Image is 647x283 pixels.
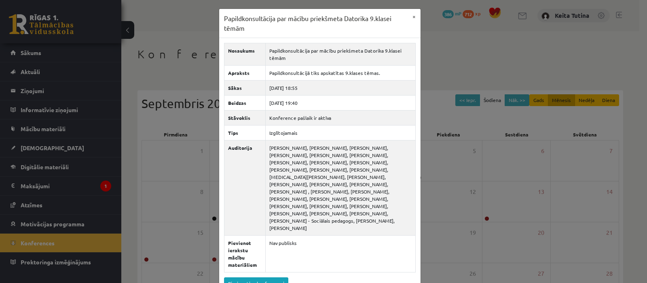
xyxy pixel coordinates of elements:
[265,236,415,272] td: Nav publisks
[265,66,415,81] td: Papildkonsultācijā tiks apskatītas 9.klases tēmas.
[408,9,421,24] button: ×
[224,96,265,111] th: Beidzas
[265,140,415,236] td: [PERSON_NAME], [PERSON_NAME], [PERSON_NAME], [PERSON_NAME], [PERSON_NAME], [PERSON_NAME], [PERSON...
[224,236,265,272] th: Pievienot ierakstu mācību materiāliem
[265,126,415,140] td: Izglītojamais
[265,96,415,111] td: [DATE] 19:40
[224,140,265,236] th: Auditorija
[265,81,415,96] td: [DATE] 18:55
[224,126,265,140] th: Tips
[224,111,265,126] th: Stāvoklis
[224,14,408,33] h3: Papildkonsultācija par mācību priekšmeta Datorika 9.klasei tēmām
[224,66,265,81] th: Apraksts
[265,111,415,126] td: Konference pašlaik ir aktīva
[265,43,415,66] td: Papildkonsultācija par mācību priekšmeta Datorika 9.klasei tēmām
[224,81,265,96] th: Sākas
[224,43,265,66] th: Nosaukums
